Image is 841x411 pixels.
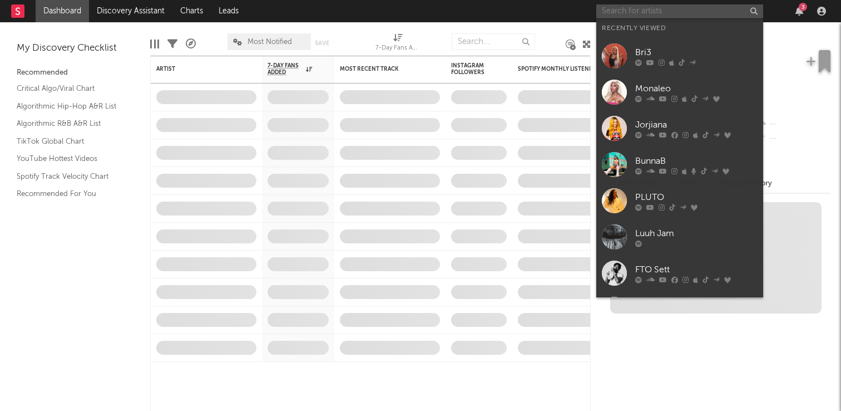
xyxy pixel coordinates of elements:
a: Luuh Jam [596,219,763,255]
div: FTO Sett [635,263,758,276]
a: FTO Sett [596,255,763,291]
div: Monaleo [635,82,758,95]
a: Bri3 [596,38,763,74]
a: Surfaces [596,291,763,327]
div: Bri3 [635,46,758,59]
div: Luuh Jam [635,227,758,240]
a: Monaleo [596,74,763,110]
a: BunnaB [596,146,763,183]
a: Jorjiana [596,110,763,146]
div: Recently Viewed [602,22,758,35]
a: PLUTO [596,183,763,219]
div: Jorjiana [635,118,758,131]
div: PLUTO [635,190,758,204]
div: BunnaB [635,154,758,168]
